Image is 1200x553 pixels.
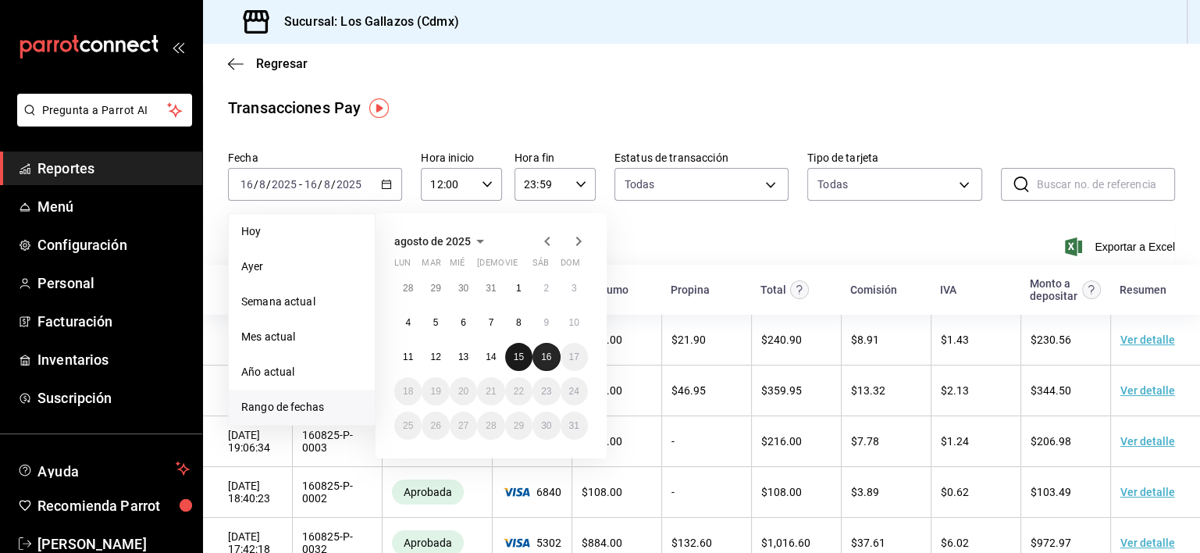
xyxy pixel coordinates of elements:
button: 19 de agosto de 2025 [422,377,449,405]
abbr: 17 de agosto de 2025 [569,351,579,362]
button: 14 de agosto de 2025 [477,343,504,371]
span: / [254,178,258,191]
button: Exportar a Excel [1068,237,1175,256]
span: Todas [625,177,655,192]
td: [DATE] 20:12:04 [203,366,293,416]
abbr: miércoles [450,258,465,274]
button: 1 de agosto de 2025 [505,274,532,302]
input: -- [323,178,331,191]
button: 6 de agosto de 2025 [450,309,477,337]
input: ---- [336,178,362,191]
span: Año actual [241,364,362,380]
span: Semana actual [241,294,362,310]
span: Inventarios [37,349,190,370]
button: Pregunta a Parrot AI [17,94,192,127]
button: Regresar [228,56,308,71]
button: 31 de julio de 2025 [477,274,504,302]
span: $ 37.61 [851,537,885,549]
span: / [266,178,271,191]
a: Ver detalle [1120,384,1175,397]
button: 29 de julio de 2025 [422,274,449,302]
abbr: 24 de agosto de 2025 [569,386,579,397]
span: $ 2.13 [941,384,969,397]
button: 3 de agosto de 2025 [561,274,588,302]
span: $ 972.97 [1031,537,1071,549]
button: agosto de 2025 [394,232,490,251]
svg: Este es el monto resultante del total pagado menos comisión e IVA. Esta será la parte que se depo... [1082,280,1101,299]
span: $ 108.00 [582,486,622,498]
td: - [661,416,751,467]
img: Tooltip marker [369,98,389,118]
a: Ver detalle [1120,334,1175,346]
abbr: 16 de agosto de 2025 [541,351,551,362]
abbr: 2 de agosto de 2025 [543,283,549,294]
abbr: 14 de agosto de 2025 [486,351,496,362]
button: 28 de julio de 2025 [394,274,422,302]
span: $ 344.50 [1031,384,1071,397]
abbr: 27 de agosto de 2025 [458,420,468,431]
span: $ 13.32 [851,384,885,397]
span: / [331,178,336,191]
button: 11 de agosto de 2025 [394,343,422,371]
span: Suscripción [37,387,190,409]
div: Transacciones cobradas de manera exitosa. [392,480,464,505]
span: $ 7.78 [851,435,879,448]
div: Transacciones Pay [228,96,361,120]
abbr: 20 de agosto de 2025 [458,386,468,397]
abbr: 9 de agosto de 2025 [543,317,549,328]
button: 28 de agosto de 2025 [477,412,504,440]
td: [DATE] 20:13:59 [203,315,293,366]
abbr: 11 de agosto de 2025 [403,351,413,362]
a: Ver detalle [1120,435,1175,448]
span: $ 240.90 [761,334,802,346]
span: $ 103.49 [1031,486,1071,498]
abbr: 7 de agosto de 2025 [489,317,494,328]
div: Comisión [850,284,897,296]
label: Fecha [228,152,402,163]
span: Regresar [256,56,308,71]
abbr: 12 de agosto de 2025 [430,351,440,362]
abbr: 4 de agosto de 2025 [405,317,411,328]
input: Buscar no. de referencia [1037,169,1175,200]
abbr: 28 de agosto de 2025 [486,420,496,431]
button: 20 de agosto de 2025 [450,377,477,405]
span: / [318,178,322,191]
abbr: 25 de agosto de 2025 [403,420,413,431]
label: Estatus de transacción [614,152,789,163]
abbr: 19 de agosto de 2025 [430,386,440,397]
abbr: viernes [505,258,518,274]
button: 21 de agosto de 2025 [477,377,504,405]
span: $ 206.98 [1031,435,1071,448]
span: $ 8.91 [851,334,879,346]
abbr: 30 de julio de 2025 [458,283,468,294]
button: 10 de agosto de 2025 [561,309,588,337]
h3: Sucursal: Los Gallazos (Cdmx) [272,12,459,31]
button: 31 de agosto de 2025 [561,412,588,440]
span: Pregunta a Parrot AI [42,102,168,119]
abbr: lunes [394,258,411,274]
button: 13 de agosto de 2025 [450,343,477,371]
button: 25 de agosto de 2025 [394,412,422,440]
span: $ 46.95 [671,384,706,397]
span: $ 216.00 [761,435,802,448]
label: Hora fin [515,152,596,163]
a: Ver detalle [1120,537,1175,549]
label: Tipo de tarjeta [807,152,981,163]
span: Rango de fechas [241,399,362,416]
abbr: 8 de agosto de 2025 [516,317,522,328]
button: 24 de agosto de 2025 [561,377,588,405]
abbr: 13 de agosto de 2025 [458,351,468,362]
span: $ 0.62 [941,486,969,498]
span: Personal [37,273,190,294]
button: 22 de agosto de 2025 [505,377,532,405]
abbr: 22 de agosto de 2025 [514,386,524,397]
abbr: 28 de julio de 2025 [403,283,413,294]
a: Ver detalle [1120,486,1175,498]
input: -- [304,178,318,191]
span: Reportes [37,158,190,179]
input: -- [240,178,254,191]
abbr: 1 de agosto de 2025 [516,283,522,294]
span: $ 359.95 [761,384,802,397]
button: 27 de agosto de 2025 [450,412,477,440]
